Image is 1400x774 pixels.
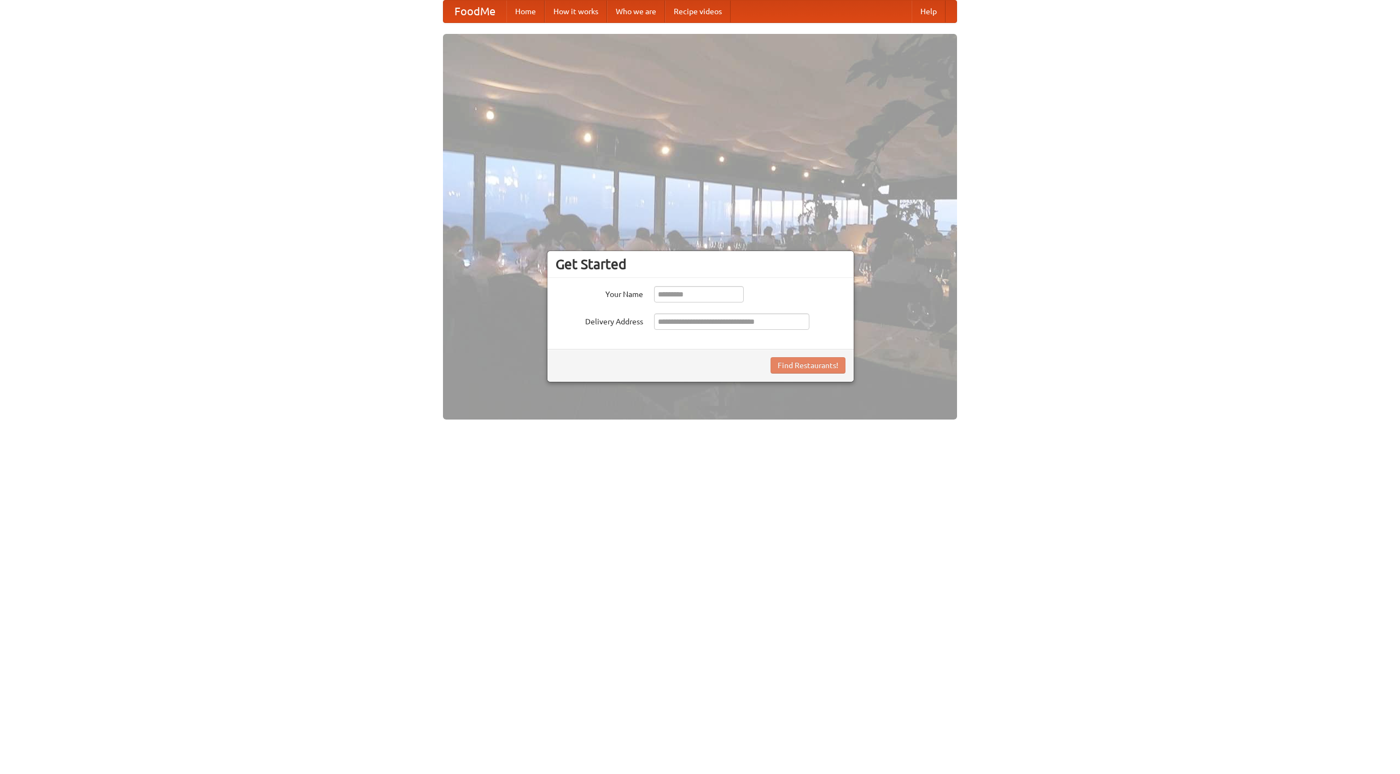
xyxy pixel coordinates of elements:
a: How it works [545,1,607,22]
a: FoodMe [444,1,506,22]
h3: Get Started [556,256,845,272]
button: Find Restaurants! [771,357,845,374]
a: Home [506,1,545,22]
a: Help [912,1,946,22]
label: Delivery Address [556,313,643,327]
a: Recipe videos [665,1,731,22]
a: Who we are [607,1,665,22]
label: Your Name [556,286,643,300]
